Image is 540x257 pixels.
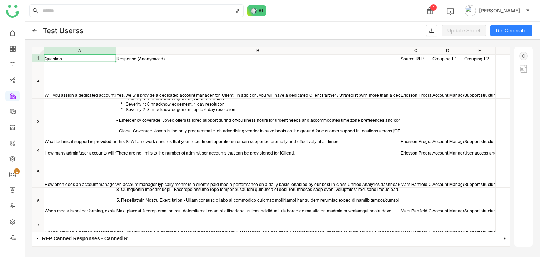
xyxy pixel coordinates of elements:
img: logo [6,5,19,18]
img: avatar [465,5,476,16]
div: 1 [430,4,437,11]
img: search-type.svg [235,8,240,14]
span: [PERSON_NAME] [479,7,520,15]
button: [PERSON_NAME] [463,5,531,16]
span: RFP Canned Responses - Canned R [40,232,129,245]
button: Re-Generate [490,25,532,36]
button: Update Sheet [442,25,486,36]
nz-badge-sup: 1 [14,168,20,174]
img: excel.svg [519,65,528,73]
img: help.svg [447,8,454,15]
div: Test Userss [43,26,84,35]
p: 1 [15,168,18,175]
img: ask-buddy-normal.svg [247,5,266,16]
